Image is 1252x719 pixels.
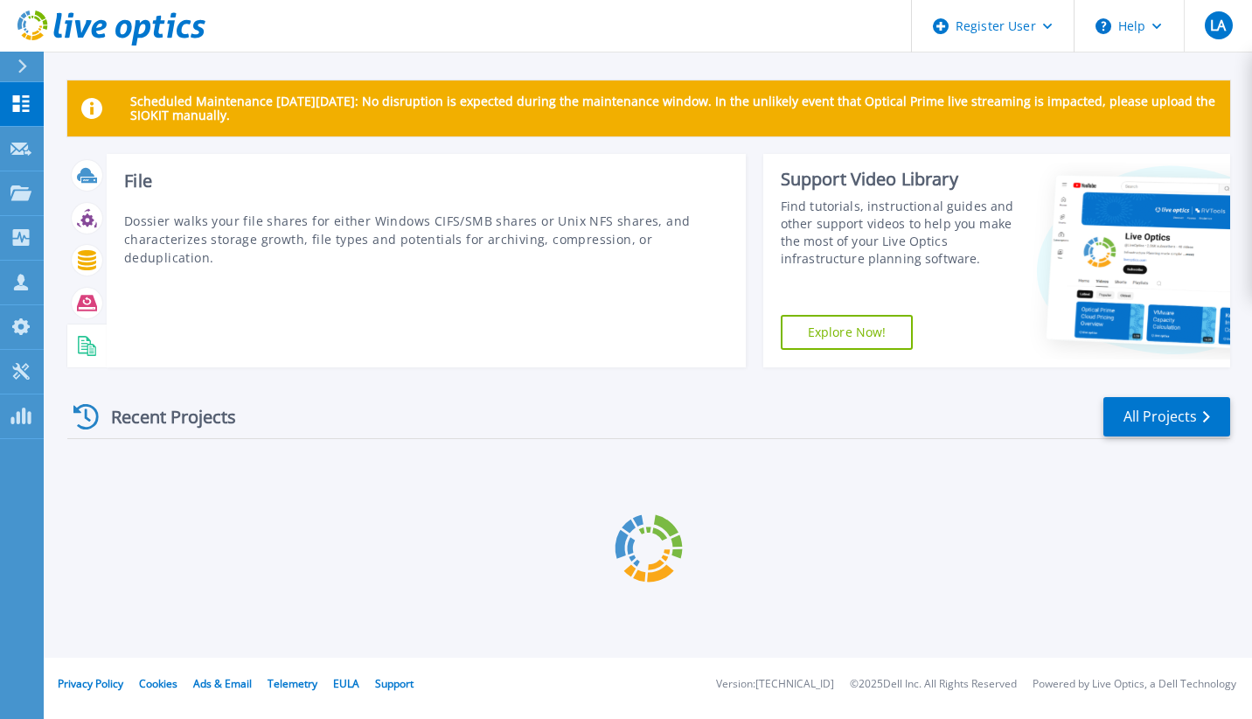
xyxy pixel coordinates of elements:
a: Support [375,676,414,691]
a: EULA [333,676,359,691]
p: Scheduled Maintenance [DATE][DATE]: No disruption is expected during the maintenance window. In t... [130,94,1216,122]
a: All Projects [1103,397,1230,436]
div: Recent Projects [67,395,260,438]
a: Explore Now! [781,315,914,350]
span: LA [1210,18,1226,32]
a: Privacy Policy [58,676,123,691]
li: Powered by Live Optics, a Dell Technology [1033,679,1236,690]
li: © 2025 Dell Inc. All Rights Reserved [850,679,1017,690]
a: Ads & Email [193,676,252,691]
p: Dossier walks your file shares for either Windows CIFS/SMB shares or Unix NFS shares, and charact... [124,212,728,267]
li: Version: [TECHNICAL_ID] [716,679,834,690]
h3: File [124,171,728,191]
div: Support Video Library [781,168,1014,191]
a: Telemetry [268,676,317,691]
div: Find tutorials, instructional guides and other support videos to help you make the most of your L... [781,198,1014,268]
a: Cookies [139,676,177,691]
